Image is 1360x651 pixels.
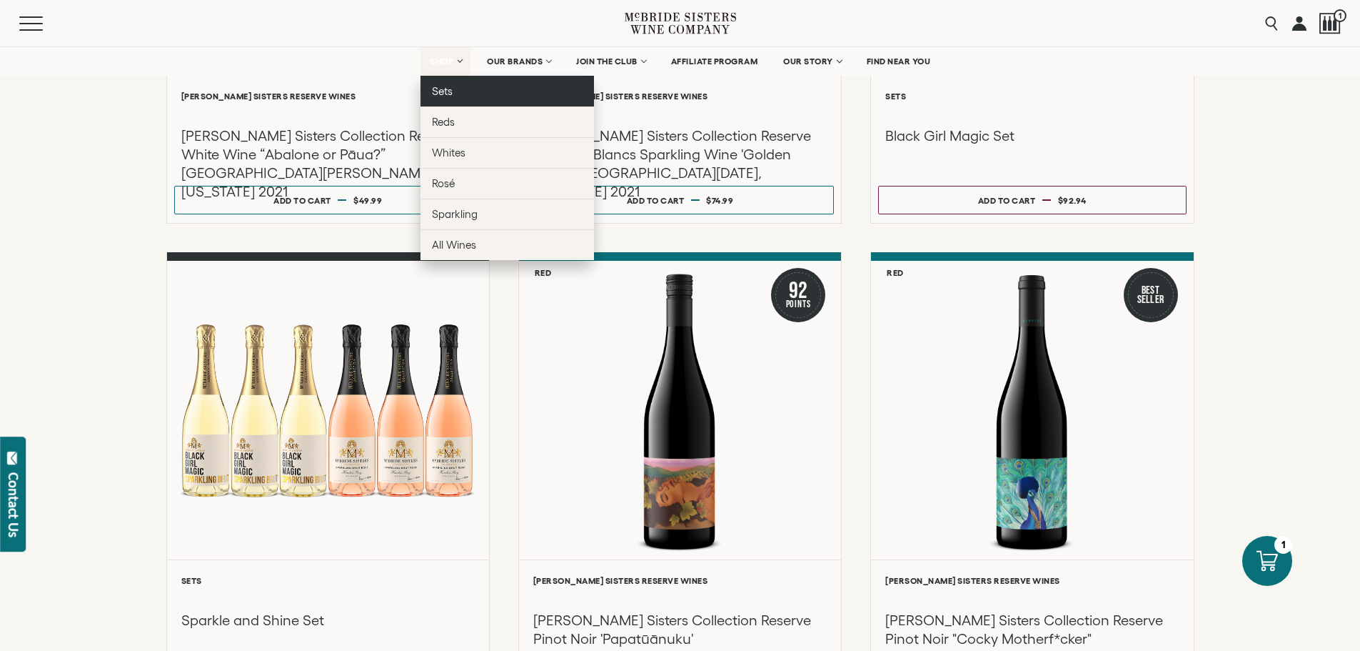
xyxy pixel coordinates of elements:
[526,186,834,214] button: Add to cart $74.99
[533,126,827,201] h3: [PERSON_NAME] Sisters Collection Reserve Blanc de Blancs Sparkling Wine 'Golden Spiral' [GEOGRAPH...
[353,196,382,205] span: $49.99
[567,47,655,76] a: JOIN THE CLUB
[885,576,1179,585] h6: [PERSON_NAME] Sisters Reserve Wines
[978,190,1036,211] div: Add to cart
[576,56,638,66] span: JOIN THE CLUB
[420,168,594,199] a: Rosé
[783,56,833,66] span: OUR STORY
[887,268,904,277] h6: Red
[420,76,594,106] a: Sets
[671,56,758,66] span: AFFILIATE PROGRAM
[1334,9,1346,22] span: 1
[867,56,931,66] span: FIND NEAR YOU
[627,190,685,211] div: Add to cart
[273,190,331,211] div: Add to cart
[430,56,454,66] span: SHOP
[885,126,1179,145] h3: Black Girl Magic Set
[706,196,733,205] span: $74.99
[432,177,455,189] span: Rosé
[432,116,455,128] span: Reds
[6,472,21,537] div: Contact Us
[420,106,594,137] a: Reds
[662,47,767,76] a: AFFILIATE PROGRAM
[432,208,478,220] span: Sparkling
[181,126,475,201] h3: [PERSON_NAME] Sisters Collection Reserve White Wine “Abalone or Pāua?” [GEOGRAPHIC_DATA][PERSON_N...
[432,239,476,251] span: All Wines
[487,56,543,66] span: OUR BRANDS
[432,146,465,159] span: Whites
[857,47,940,76] a: FIND NEAR YOU
[774,47,850,76] a: OUR STORY
[19,16,71,31] button: Mobile Menu Trigger
[878,186,1186,214] button: Add to cart $92.94
[1058,196,1087,205] span: $92.94
[174,186,482,214] button: Add to cart $49.99
[533,91,827,101] h6: [PERSON_NAME] Sisters Reserve Wines
[432,85,453,97] span: Sets
[535,268,552,277] h6: Red
[420,137,594,168] a: Whites
[478,47,560,76] a: OUR BRANDS
[420,229,594,260] a: All Wines
[533,576,827,585] h6: [PERSON_NAME] Sisters Reserve Wines
[181,611,475,630] h3: Sparkle and Shine Set
[181,91,475,101] h6: [PERSON_NAME] Sisters Reserve Wines
[420,47,470,76] a: SHOP
[181,576,475,585] h6: Sets
[420,199,594,229] a: Sparkling
[1274,536,1292,554] div: 1
[885,91,1179,101] h6: Sets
